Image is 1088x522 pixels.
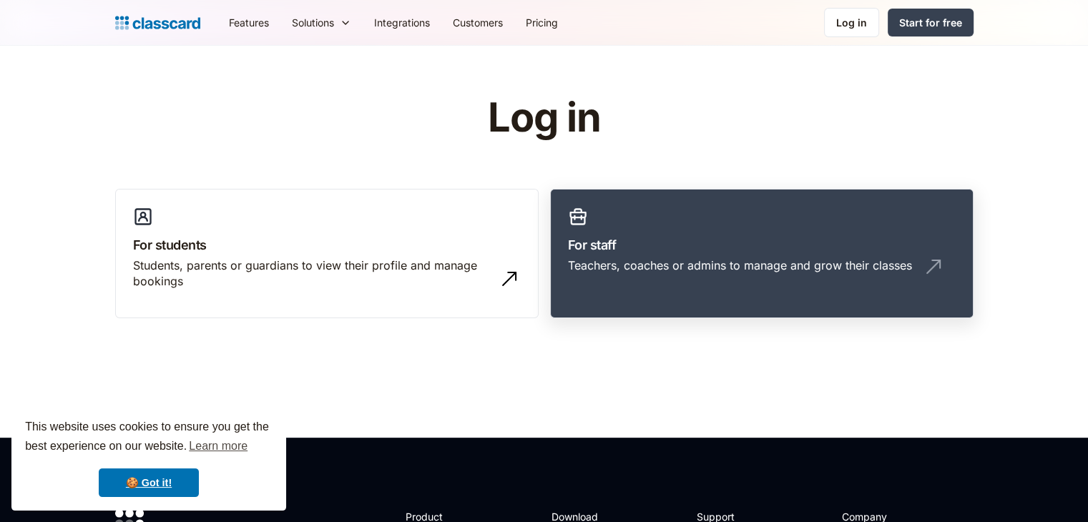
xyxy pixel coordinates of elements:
a: For studentsStudents, parents or guardians to view their profile and manage bookings [115,189,539,319]
div: Solutions [280,6,363,39]
div: Start for free [899,15,962,30]
a: Start for free [888,9,974,36]
a: dismiss cookie message [99,468,199,497]
a: Integrations [363,6,441,39]
div: Log in [836,15,867,30]
a: Log in [824,8,879,37]
h3: For students [133,235,521,255]
div: Students, parents or guardians to view their profile and manage bookings [133,257,492,290]
h1: Log in [317,96,771,140]
a: learn more about cookies [187,435,250,457]
a: Pricing [514,6,569,39]
h3: For staff [568,235,956,255]
div: cookieconsent [11,405,286,511]
div: Solutions [292,15,334,30]
a: home [115,13,200,33]
a: Customers [441,6,514,39]
div: Teachers, coaches or admins to manage and grow their classes [568,257,912,273]
a: For staffTeachers, coaches or admins to manage and grow their classes [550,189,974,319]
span: This website uses cookies to ensure you get the best experience on our website. [25,418,273,457]
a: Features [217,6,280,39]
